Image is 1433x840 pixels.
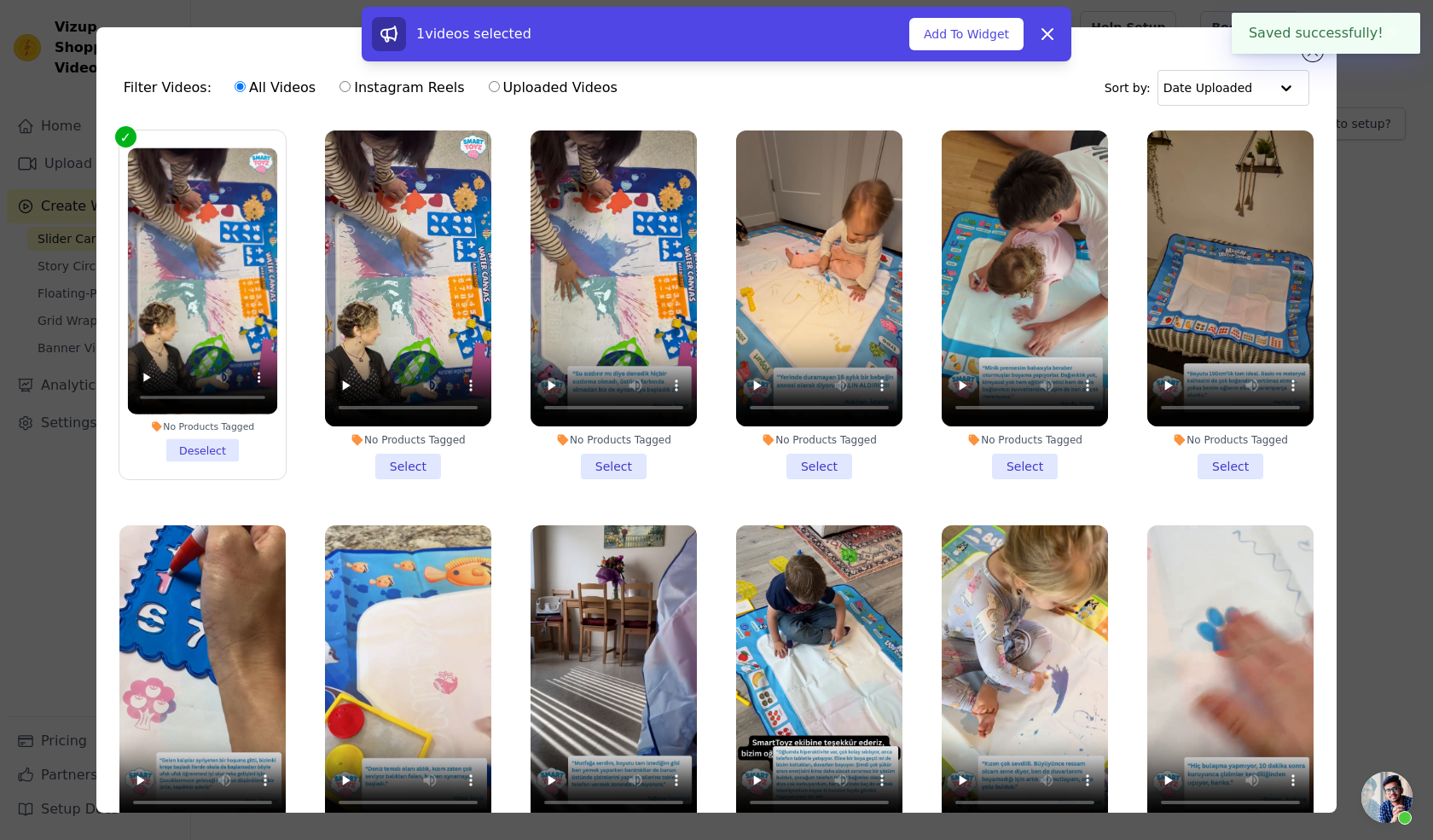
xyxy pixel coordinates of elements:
[325,433,491,447] div: No Products Tagged
[234,77,316,99] label: All Videos
[909,18,1024,50] button: Add To Widget
[736,433,902,447] div: No Products Tagged
[124,68,627,107] div: Filter Videos:
[1361,772,1413,823] div: Open chat
[1232,13,1420,54] div: Saved successfully!
[1105,70,1310,106] div: Sort by:
[416,26,531,42] span: 1 videos selected
[1147,433,1314,447] div: No Products Tagged
[128,420,278,432] div: No Products Tagged
[531,433,697,447] div: No Products Tagged
[942,433,1108,447] div: No Products Tagged
[488,77,618,99] label: Uploaded Videos
[339,77,465,99] label: Instagram Reels
[1384,23,1403,43] button: Close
